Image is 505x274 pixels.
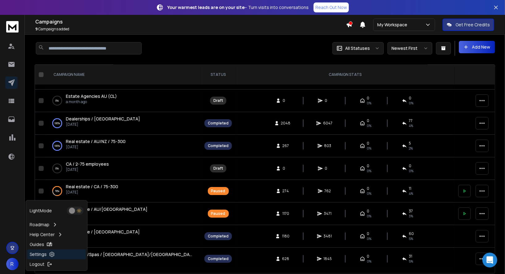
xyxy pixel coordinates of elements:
[324,143,332,148] span: 803
[66,206,148,212] a: Real estate / AU/[GEOGRAPHIC_DATA]
[6,21,19,33] img: logo
[367,186,369,191] span: 0
[30,241,44,248] p: Guides
[46,112,201,135] td: 100%Dealerships / [GEOGRAPHIC_DATA][DATE]
[409,254,412,259] span: 31
[367,118,369,123] span: 0
[35,18,346,25] h1: Campaigns
[314,2,349,12] a: Reach Out Now
[66,138,126,145] a: Real estate / AU/NZ / 75-300
[409,259,413,264] span: 5 %
[409,214,413,219] span: 3 %
[6,258,19,270] span: R
[367,168,371,173] span: 0%
[66,251,197,257] span: JRP / Tubs/Spas / [GEOGRAPHIC_DATA]/[GEOGRAPHIC_DATA]
[54,143,60,149] p: 100 %
[66,235,140,240] p: [DATE]
[56,98,59,104] p: 0 %
[283,143,289,148] span: 267
[325,189,331,194] span: 762
[213,166,223,171] div: Draft
[367,146,371,151] span: 0%
[56,165,59,172] p: 0 %
[367,191,371,196] span: 0%
[46,202,201,225] td: 99%Real estate / AU/[GEOGRAPHIC_DATA][DATE]
[208,256,229,261] div: Completed
[283,166,289,171] span: 0
[66,161,109,167] a: CA / 2-75 employees
[409,209,413,214] span: 37
[324,256,332,261] span: 1845
[367,259,371,264] span: 0%
[367,231,369,236] span: 0
[236,65,455,85] th: CAMPAIGN STATS
[46,225,201,248] td: 100%Real estate / [GEOGRAPHIC_DATA][DATE]
[66,99,117,104] p: a month ago
[27,250,86,259] a: Settings
[345,45,370,51] p: All Statuses
[30,222,49,228] p: Roadmap
[66,258,195,263] p: [DATE]
[367,101,371,106] span: 0%
[377,22,410,28] p: My Workspace
[167,4,245,10] strong: Your warmest leads are on your site
[282,234,289,239] span: 1180
[283,98,289,103] span: 0
[66,122,140,127] p: [DATE]
[66,184,118,190] a: Real estate / CA / 75-300
[367,123,371,128] span: 0%
[54,120,60,126] p: 100 %
[367,236,371,241] span: 0%
[46,65,201,85] th: CAMPAIGN NAME
[27,240,86,250] a: Guides
[482,253,497,267] div: Open Intercom Messenger
[409,96,411,101] span: 0
[30,261,45,267] p: Logout
[30,232,55,238] p: Help Center
[409,101,413,106] span: 0%
[409,236,413,241] span: 5 %
[324,211,332,216] span: 3471
[30,208,52,214] p: Light Mode
[323,121,332,126] span: 6047
[282,211,289,216] span: 1170
[367,214,371,219] span: 0%
[66,93,117,99] a: Estate Agencies AU (CL)
[283,189,289,194] span: 274
[66,167,109,172] p: [DATE]
[35,26,38,32] span: 9
[208,234,229,239] div: Completed
[208,143,229,148] div: Completed
[46,135,201,157] td: 100%Real estate / AU/NZ / 75-300[DATE]
[367,209,369,214] span: 0
[208,121,229,126] div: Completed
[459,41,495,53] button: Add New
[46,157,201,180] td: 0%CA / 2-75 employees[DATE]
[201,65,236,85] th: STATUS
[211,211,225,216] div: Paused
[66,145,126,150] p: [DATE]
[387,42,432,54] button: Newest First
[66,138,126,144] span: Real estate / AU/NZ / 75-300
[282,256,289,261] span: 628
[46,89,201,112] td: 0%Estate Agencies AU (CL)a month ago
[367,254,369,259] span: 0
[211,189,225,194] div: Paused
[35,27,346,32] p: Campaigns added
[367,163,369,168] span: 0
[66,229,140,235] a: Real estate / [GEOGRAPHIC_DATA]
[409,118,413,123] span: 77
[167,4,309,11] p: – Turn visits into conversations
[409,186,411,191] span: 11
[66,116,140,122] a: Dealerships / [GEOGRAPHIC_DATA]
[30,251,47,258] p: Settings
[55,188,60,194] p: 79 %
[315,4,347,11] p: Reach Out Now
[443,19,494,31] button: Get Free Credits
[66,190,118,195] p: [DATE]
[27,230,86,240] a: Help Center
